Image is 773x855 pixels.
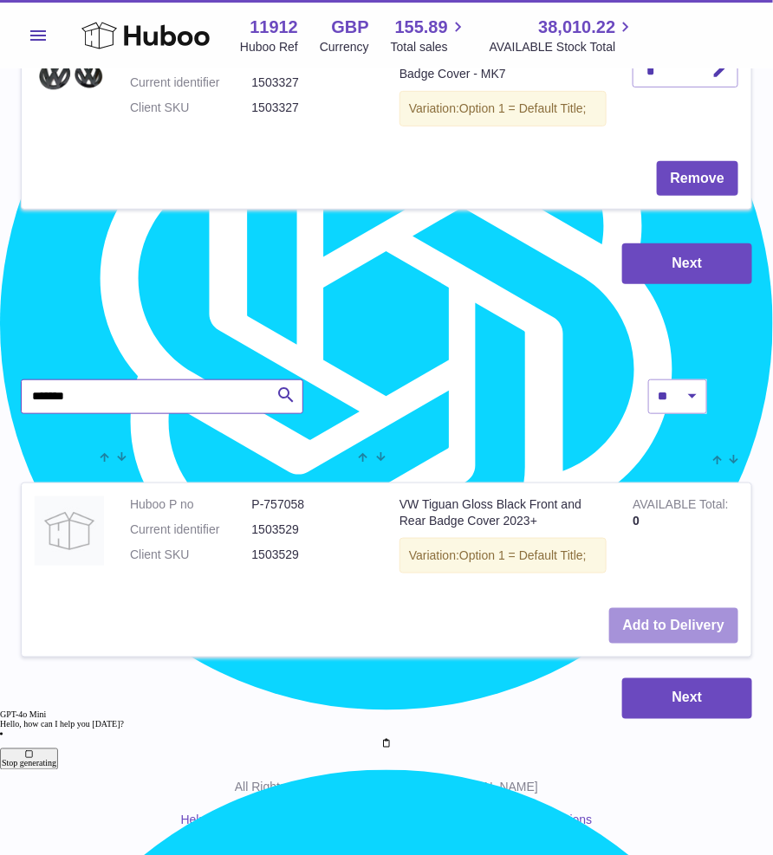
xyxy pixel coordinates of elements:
[130,100,252,116] dt: Client SKU
[459,101,587,115] span: Option 1 = Default Title;
[490,39,636,55] span: AVAILABLE Stock Total
[252,496,374,513] dd: P-757058
[252,521,374,538] dd: 1503529
[391,16,468,55] a: 155.89 Total sales
[386,483,620,595] td: VW Tiguan Gloss Black Front and Rear Badge Cover 2023+
[538,16,615,39] span: 38,010.22
[399,91,607,126] div: Variation:
[331,16,368,39] strong: GBP
[633,497,729,515] strong: AVAILABLE Total
[2,750,56,768] div: Stop generating
[130,496,252,513] dt: Huboo P no
[252,74,374,91] dd: 1503327
[399,538,607,573] div: Variation:
[130,521,252,538] dt: Current identifier
[240,39,298,55] div: Huboo Ref
[252,547,374,563] dd: 1503529
[622,678,752,719] button: Next
[490,16,636,55] a: 38,010.22 AVAILABLE Stock Total
[181,813,206,827] a: Help
[386,36,620,148] td: VW Golf Gloss Black Front and Rear Badge Cover - MK7
[320,39,369,55] div: Currency
[35,49,104,101] img: VW Golf Gloss Black Front and Rear Badge Cover - MK7
[395,16,448,39] span: 155.89
[35,496,104,566] img: VW Tiguan Gloss Black Front and Rear Badge Cover 2023+
[459,548,587,562] span: Option 1 = Default Title;
[250,16,298,39] strong: 11912
[130,547,252,563] dt: Client SKU
[252,100,374,116] dd: 1503327
[130,74,252,91] dt: Current identifier
[657,161,738,197] button: Remove
[391,39,468,55] span: Total sales
[14,780,759,796] p: All Rights Reserved. Copyright 2025 - [DOMAIN_NAME]
[622,243,752,284] button: Next
[620,483,751,595] td: 0
[609,608,738,644] button: Add to Delivery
